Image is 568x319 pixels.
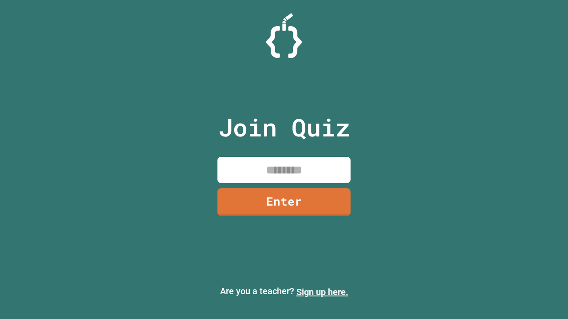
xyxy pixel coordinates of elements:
img: Logo.svg [266,13,302,58]
p: Are you a teacher? [7,284,561,299]
iframe: chat widget [531,284,559,310]
p: Join Quiz [218,109,350,146]
iframe: chat widget [494,245,559,283]
a: Enter [217,188,351,216]
a: Sign up here. [296,287,348,297]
